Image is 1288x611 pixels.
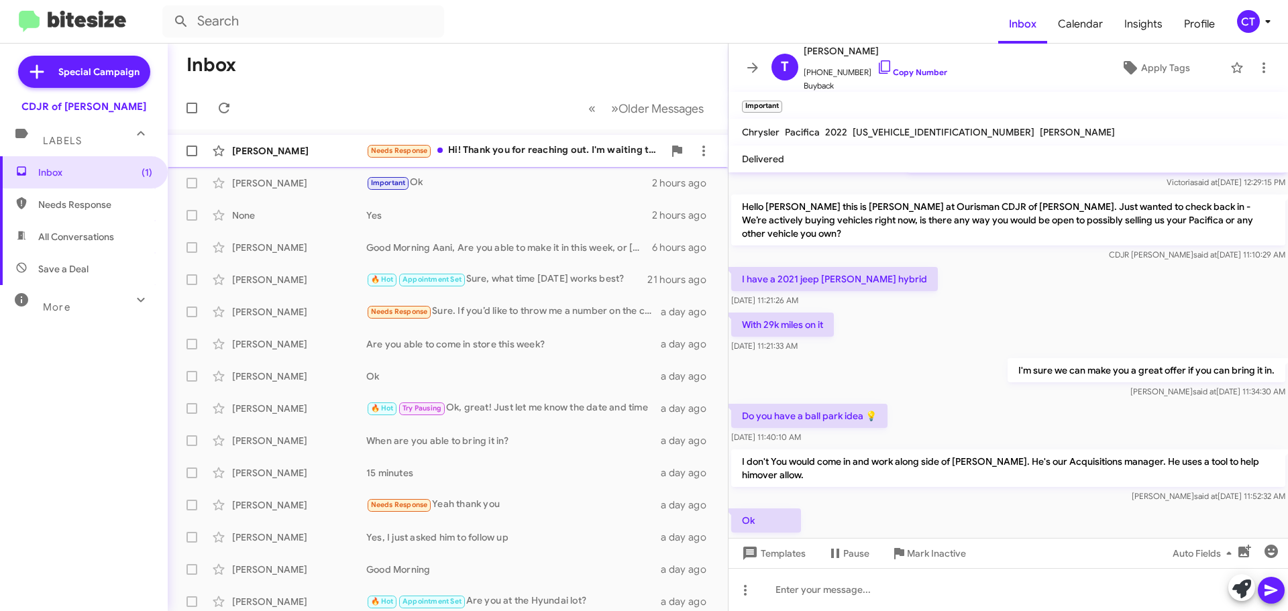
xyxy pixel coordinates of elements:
[731,267,938,291] p: I have a 2021 jeep [PERSON_NAME] hybrid
[43,135,82,147] span: Labels
[661,466,717,480] div: a day ago
[371,178,406,187] span: Important
[366,337,661,351] div: Are you able to come in store this week?
[232,144,366,158] div: [PERSON_NAME]
[1194,177,1218,187] span: said at
[1086,56,1224,80] button: Apply Tags
[402,404,441,412] span: Try Pausing
[785,126,820,138] span: Pacifica
[652,176,717,190] div: 2 hours ago
[731,508,801,533] p: Ok
[1008,358,1285,382] p: I'm sure we can make you a great offer if you can bring it in.
[1040,126,1115,138] span: [PERSON_NAME]
[877,67,947,77] a: Copy Number
[366,241,652,254] div: Good Morning Aani, Are you able to make it in this week, or [DATE]?
[366,594,661,609] div: Are you at the Hyundai lot?
[652,241,717,254] div: 6 hours ago
[366,175,652,190] div: Ok
[18,56,150,88] a: Special Campaign
[232,466,366,480] div: [PERSON_NAME]
[366,497,661,512] div: Yeah thank you
[371,500,428,509] span: Needs Response
[402,597,462,606] span: Appointment Set
[366,272,647,287] div: Sure, what time [DATE] works best?
[611,100,619,117] span: »
[1226,10,1273,33] button: CT
[366,304,661,319] div: Sure. If you’d like to throw me a number on the car I’ll consider it. Thanks.
[232,595,366,608] div: [PERSON_NAME]
[853,126,1034,138] span: [US_VEHICLE_IDENTIFICATION_NUMBER]
[580,95,604,122] button: Previous
[366,466,661,480] div: 15 minutes
[731,404,888,428] p: Do you have a ball park idea 💡
[647,273,717,286] div: 21 hours ago
[742,153,784,165] span: Delivered
[1132,491,1285,501] span: [PERSON_NAME] [DATE] 11:52:32 AM
[731,432,801,442] span: [DATE] 11:40:10 AM
[731,537,801,547] span: [DATE] 11:54:56 AM
[142,166,152,179] span: (1)
[1047,5,1114,44] span: Calendar
[232,241,366,254] div: [PERSON_NAME]
[781,56,789,78] span: T
[1109,249,1285,260] span: CDJR [PERSON_NAME] [DATE] 11:10:29 AM
[603,95,712,122] button: Next
[232,498,366,512] div: [PERSON_NAME]
[1237,10,1260,33] div: CT
[38,230,114,243] span: All Conversations
[58,65,140,78] span: Special Campaign
[661,434,717,447] div: a day ago
[186,54,236,76] h1: Inbox
[661,595,717,608] div: a day ago
[232,370,366,383] div: [PERSON_NAME]
[371,597,394,606] span: 🔥 Hot
[661,337,717,351] div: a day ago
[38,198,152,211] span: Needs Response
[232,434,366,447] div: [PERSON_NAME]
[1114,5,1173,44] a: Insights
[661,305,717,319] div: a day ago
[232,305,366,319] div: [PERSON_NAME]
[38,262,89,276] span: Save a Deal
[661,498,717,512] div: a day ago
[366,434,661,447] div: When are you able to bring it in?
[729,541,816,565] button: Templates
[1173,5,1226,44] span: Profile
[1173,541,1237,565] span: Auto Fields
[731,195,1285,245] p: Hello [PERSON_NAME] this is [PERSON_NAME] at Ourisman CDJR of [PERSON_NAME]. Just wanted to check...
[1193,249,1217,260] span: said at
[581,95,712,122] nav: Page navigation example
[731,313,834,337] p: With 29k miles on it
[1162,541,1248,565] button: Auto Fields
[907,541,966,565] span: Mark Inactive
[162,5,444,38] input: Search
[588,100,596,117] span: «
[1130,386,1285,396] span: [PERSON_NAME] [DATE] 11:34:30 AM
[661,370,717,383] div: a day ago
[998,5,1047,44] a: Inbox
[619,101,704,116] span: Older Messages
[232,176,366,190] div: [PERSON_NAME]
[1141,56,1190,80] span: Apply Tags
[366,400,661,416] div: Ok, great! Just let me know the date and time
[371,275,394,284] span: 🔥 Hot
[652,209,717,222] div: 2 hours ago
[742,101,782,113] small: Important
[38,166,152,179] span: Inbox
[1193,386,1216,396] span: said at
[661,563,717,576] div: a day ago
[880,541,977,565] button: Mark Inactive
[402,275,462,284] span: Appointment Set
[366,531,661,544] div: Yes, I just asked him to follow up
[804,59,947,79] span: [PHONE_NUMBER]
[661,402,717,415] div: a day ago
[366,209,652,222] div: Yes
[371,307,428,316] span: Needs Response
[43,301,70,313] span: More
[816,541,880,565] button: Pause
[232,337,366,351] div: [PERSON_NAME]
[366,143,663,158] div: Hi! Thank you for reaching out. I'm waiting to hear what's your final out the door [PERSON_NAME]....
[843,541,869,565] span: Pause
